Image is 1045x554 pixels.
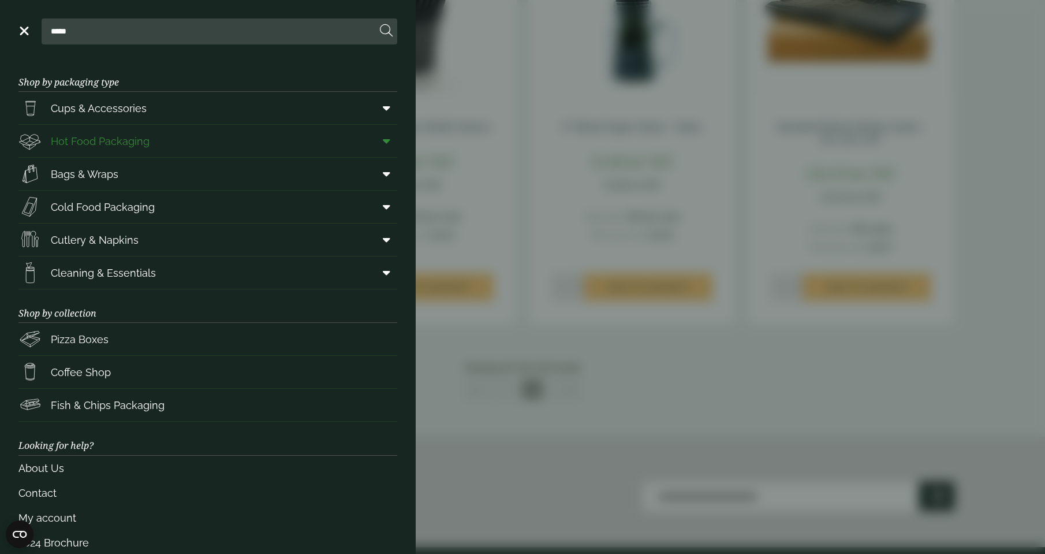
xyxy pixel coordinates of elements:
[51,133,150,149] span: Hot Food Packaging
[18,92,397,124] a: Cups & Accessories
[18,393,42,417] img: FishNchip_box.svg
[18,224,397,256] a: Cutlery & Napkins
[18,162,42,185] img: Paper_carriers.svg
[18,191,397,223] a: Cold Food Packaging
[18,228,42,251] img: Cutlery.svg
[51,199,155,215] span: Cold Food Packaging
[18,389,397,421] a: Fish & Chips Packaging
[18,195,42,218] img: Sandwich_box.svg
[18,481,397,505] a: Contact
[51,166,118,182] span: Bags & Wraps
[18,360,42,384] img: HotDrink_paperCup.svg
[51,397,165,413] span: Fish & Chips Packaging
[18,125,397,157] a: Hot Food Packaging
[18,256,397,289] a: Cleaning & Essentials
[18,261,42,284] img: open-wipe.svg
[18,323,397,355] a: Pizza Boxes
[18,328,42,351] img: Pizza_boxes.svg
[51,101,147,116] span: Cups & Accessories
[51,365,111,380] span: Coffee Shop
[51,332,109,347] span: Pizza Boxes
[51,265,156,281] span: Cleaning & Essentials
[18,96,42,120] img: PintNhalf_cup.svg
[18,129,42,153] img: Deli_box.svg
[18,356,397,388] a: Coffee Shop
[18,456,397,481] a: About Us
[18,289,397,323] h3: Shop by collection
[18,158,397,190] a: Bags & Wraps
[18,422,397,455] h3: Looking for help?
[51,232,139,248] span: Cutlery & Napkins
[6,520,33,548] button: Open CMP widget
[18,505,397,530] a: My account
[18,58,397,92] h3: Shop by packaging type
